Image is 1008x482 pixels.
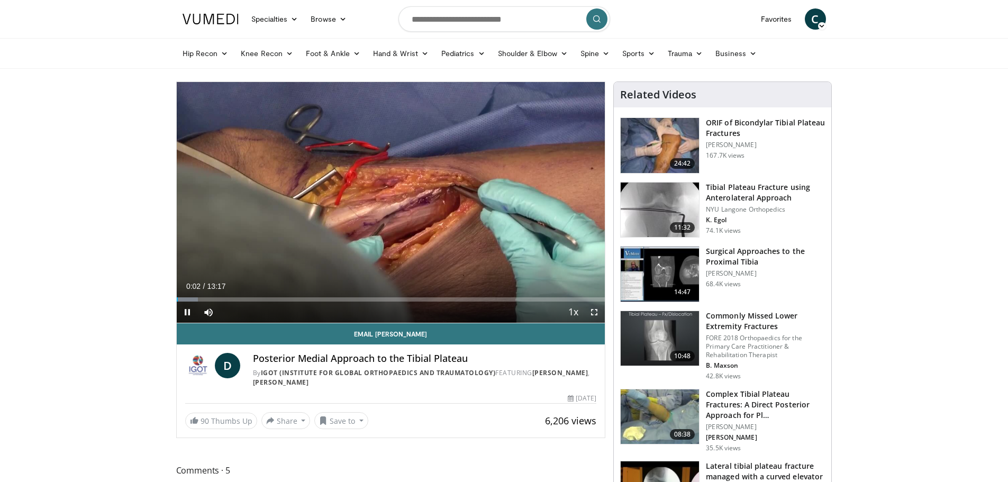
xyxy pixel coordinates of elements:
[398,6,610,32] input: Search topics, interventions
[621,389,699,444] img: a3c47f0e-2ae2-4b3a-bf8e-14343b886af9.150x105_q85_crop-smart_upscale.jpg
[253,353,597,365] h4: Posterior Medial Approach to the Tibial Plateau
[706,226,741,235] p: 74.1K views
[755,8,798,30] a: Favorites
[198,302,219,323] button: Mute
[706,205,825,214] p: NYU Langone Orthopedics
[532,368,588,377] a: [PERSON_NAME]
[176,463,606,477] span: Comments 5
[185,353,211,378] img: IGOT (Institute for Global Orthopaedics and Traumatology)
[706,151,744,160] p: 167.7K views
[253,368,597,387] div: By FEATURING ,
[574,43,616,64] a: Spine
[177,297,605,302] div: Progress Bar
[261,368,496,377] a: IGOT (Institute for Global Orthopaedics and Traumatology)
[234,43,299,64] a: Knee Recon
[706,389,825,421] h3: Complex Tibial Plateau Fractures: A Direct Posterior Approach for Pl…
[620,182,825,238] a: 11:32 Tibial Plateau Fracture using Anterolateral Approach NYU Langone Orthopedics K. Egol 74.1K ...
[176,43,235,64] a: Hip Recon
[492,43,574,64] a: Shoulder & Elbow
[706,444,741,452] p: 35.5K views
[245,8,305,30] a: Specialties
[435,43,492,64] a: Pediatrics
[177,82,605,323] video-js: Video Player
[367,43,435,64] a: Hand & Wrist
[670,158,695,169] span: 24:42
[706,433,825,442] p: [PERSON_NAME]
[620,389,825,452] a: 08:38 Complex Tibial Plateau Fractures: A Direct Posterior Approach for Pl… [PERSON_NAME] [PERSON...
[183,14,239,24] img: VuMedi Logo
[670,351,695,361] span: 10:48
[203,282,205,290] span: /
[621,183,699,238] img: 9nZFQMepuQiumqNn4xMDoxOjBzMTt2bJ.150x105_q85_crop-smart_upscale.jpg
[314,412,368,429] button: Save to
[706,216,825,224] p: K. Egol
[201,416,209,426] span: 90
[706,361,825,370] p: B. Maxson
[706,269,825,278] p: [PERSON_NAME]
[562,302,584,323] button: Playback Rate
[661,43,710,64] a: Trauma
[706,141,825,149] p: [PERSON_NAME]
[568,394,596,403] div: [DATE]
[620,311,825,380] a: 10:48 Commonly Missed Lower Extremity Fractures FORE 2018 Orthopaedics for the Primary Care Pract...
[186,282,201,290] span: 0:02
[304,8,353,30] a: Browse
[616,43,661,64] a: Sports
[545,414,596,427] span: 6,206 views
[805,8,826,30] a: C
[706,423,825,431] p: [PERSON_NAME]
[207,282,225,290] span: 13:17
[261,412,311,429] button: Share
[177,302,198,323] button: Pause
[185,413,257,429] a: 90 Thumbs Up
[706,280,741,288] p: 68.4K views
[670,429,695,440] span: 08:38
[706,182,825,203] h3: Tibial Plateau Fracture using Anterolateral Approach
[709,43,763,64] a: Business
[253,378,309,387] a: [PERSON_NAME]
[620,246,825,302] a: 14:47 Surgical Approaches to the Proximal Tibia [PERSON_NAME] 68.4K views
[584,302,605,323] button: Fullscreen
[177,323,605,344] a: Email [PERSON_NAME]
[621,247,699,302] img: DA_UIUPltOAJ8wcH4xMDoxOjB1O8AjAz.150x105_q85_crop-smart_upscale.jpg
[670,222,695,233] span: 11:32
[621,118,699,173] img: Levy_Tib_Plat_100000366_3.jpg.150x105_q85_crop-smart_upscale.jpg
[620,88,696,101] h4: Related Videos
[706,117,825,139] h3: ORIF of Bicondylar Tibial Plateau Fractures
[299,43,367,64] a: Foot & Ankle
[706,246,825,267] h3: Surgical Approaches to the Proximal Tibia
[706,311,825,332] h3: Commonly Missed Lower Extremity Fractures
[670,287,695,297] span: 14:47
[620,117,825,174] a: 24:42 ORIF of Bicondylar Tibial Plateau Fractures [PERSON_NAME] 167.7K views
[215,353,240,378] a: D
[706,334,825,359] p: FORE 2018 Orthopaedics for the Primary Care Practitioner & Rehabilitation Therapist
[621,311,699,366] img: 4aa379b6-386c-4fb5-93ee-de5617843a87.150x105_q85_crop-smart_upscale.jpg
[706,372,741,380] p: 42.8K views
